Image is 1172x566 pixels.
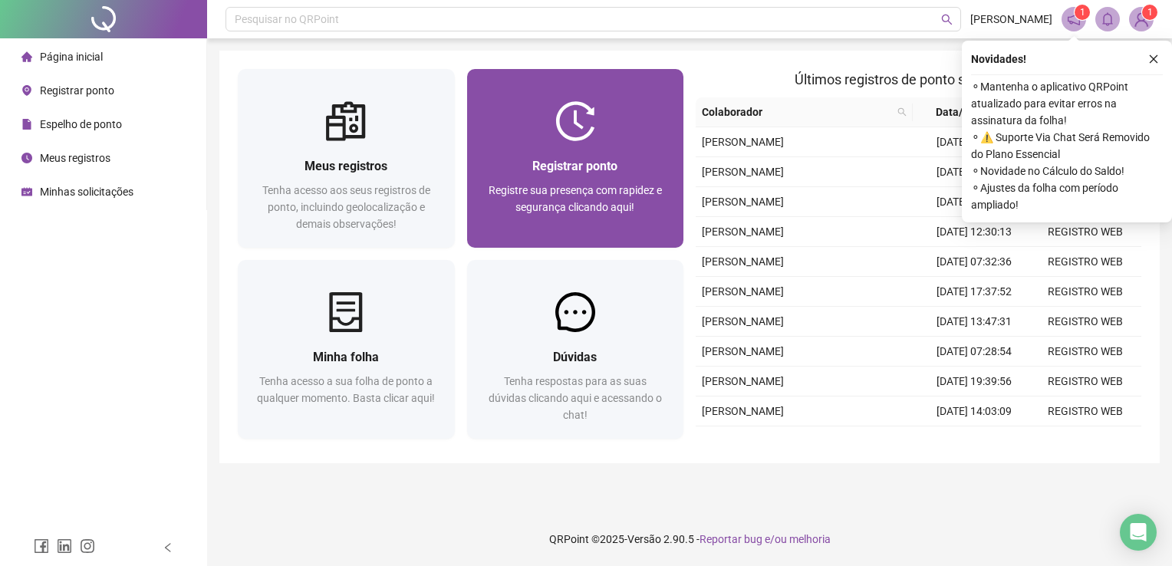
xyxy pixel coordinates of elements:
[21,186,32,197] span: schedule
[21,119,32,130] span: file
[702,196,784,208] span: [PERSON_NAME]
[1080,7,1085,18] span: 1
[919,307,1030,337] td: [DATE] 13:47:31
[700,533,831,545] span: Reportar bug e/ou melhoria
[702,166,784,178] span: [PERSON_NAME]
[305,159,387,173] span: Meus registros
[1120,514,1157,551] div: Open Intercom Messenger
[40,51,103,63] span: Página inicial
[919,367,1030,397] td: [DATE] 19:39:56
[467,260,684,439] a: DúvidasTenha respostas para as suas dúvidas clicando aqui e acessando o chat!
[34,538,49,554] span: facebook
[627,533,661,545] span: Versão
[702,285,784,298] span: [PERSON_NAME]
[262,184,430,230] span: Tenha acesso aos seus registros de ponto, incluindo geolocalização e demais observações!
[919,247,1030,277] td: [DATE] 07:32:36
[313,350,379,364] span: Minha folha
[1142,5,1157,20] sup: Atualize o seu contato no menu Meus Dados
[1030,247,1141,277] td: REGISTRO WEB
[702,104,891,120] span: Colaborador
[21,153,32,163] span: clock-circle
[919,426,1030,456] td: [DATE] 12:34:21
[894,100,910,123] span: search
[702,255,784,268] span: [PERSON_NAME]
[702,345,784,357] span: [PERSON_NAME]
[919,337,1030,367] td: [DATE] 07:28:54
[238,260,455,439] a: Minha folhaTenha acesso a sua folha de ponto a qualquer momento. Basta clicar aqui!
[553,350,597,364] span: Dúvidas
[1148,54,1159,64] span: close
[1030,367,1141,397] td: REGISTRO WEB
[1030,337,1141,367] td: REGISTRO WEB
[21,85,32,96] span: environment
[919,187,1030,217] td: [DATE] 13:36:41
[702,315,784,327] span: [PERSON_NAME]
[941,14,953,25] span: search
[489,375,662,421] span: Tenha respostas para as suas dúvidas clicando aqui e acessando o chat!
[971,129,1163,163] span: ⚬ ⚠️ Suporte Via Chat Será Removido do Plano Essencial
[1147,7,1153,18] span: 1
[1030,397,1141,426] td: REGISTRO WEB
[40,84,114,97] span: Registrar ponto
[970,11,1052,28] span: [PERSON_NAME]
[702,375,784,387] span: [PERSON_NAME]
[40,152,110,164] span: Meus registros
[1030,277,1141,307] td: REGISTRO WEB
[1130,8,1153,31] img: 84078
[971,78,1163,129] span: ⚬ Mantenha o aplicativo QRPoint atualizado para evitar erros na assinatura da folha!
[467,69,684,248] a: Registrar pontoRegistre sua presença com rapidez e segurança clicando aqui!
[897,107,907,117] span: search
[971,51,1026,67] span: Novidades !
[971,179,1163,213] span: ⚬ Ajustes da folha com período ampliado!
[1030,217,1141,247] td: REGISTRO WEB
[702,405,784,417] span: [PERSON_NAME]
[971,163,1163,179] span: ⚬ Novidade no Cálculo do Saldo!
[702,136,784,148] span: [PERSON_NAME]
[57,538,72,554] span: linkedin
[489,184,662,213] span: Registre sua presença com rapidez e segurança clicando aqui!
[919,217,1030,247] td: [DATE] 12:30:13
[913,97,1021,127] th: Data/Hora
[1075,5,1090,20] sup: 1
[919,157,1030,187] td: [DATE] 17:23:35
[40,186,133,198] span: Minhas solicitações
[80,538,95,554] span: instagram
[40,118,122,130] span: Espelho de ponto
[257,375,435,404] span: Tenha acesso a sua folha de ponto a qualquer momento. Basta clicar aqui!
[919,127,1030,157] td: [DATE] 07:55:42
[919,104,1002,120] span: Data/Hora
[702,225,784,238] span: [PERSON_NAME]
[795,71,1042,87] span: Últimos registros de ponto sincronizados
[919,397,1030,426] td: [DATE] 14:03:09
[207,512,1172,566] footer: QRPoint © 2025 - 2.90.5 -
[1030,426,1141,456] td: REGISTRO WEB
[1030,307,1141,337] td: REGISTRO WEB
[1067,12,1081,26] span: notification
[532,159,617,173] span: Registrar ponto
[163,542,173,553] span: left
[238,69,455,248] a: Meus registrosTenha acesso aos seus registros de ponto, incluindo geolocalização e demais observa...
[21,51,32,62] span: home
[919,277,1030,307] td: [DATE] 17:37:52
[1101,12,1114,26] span: bell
